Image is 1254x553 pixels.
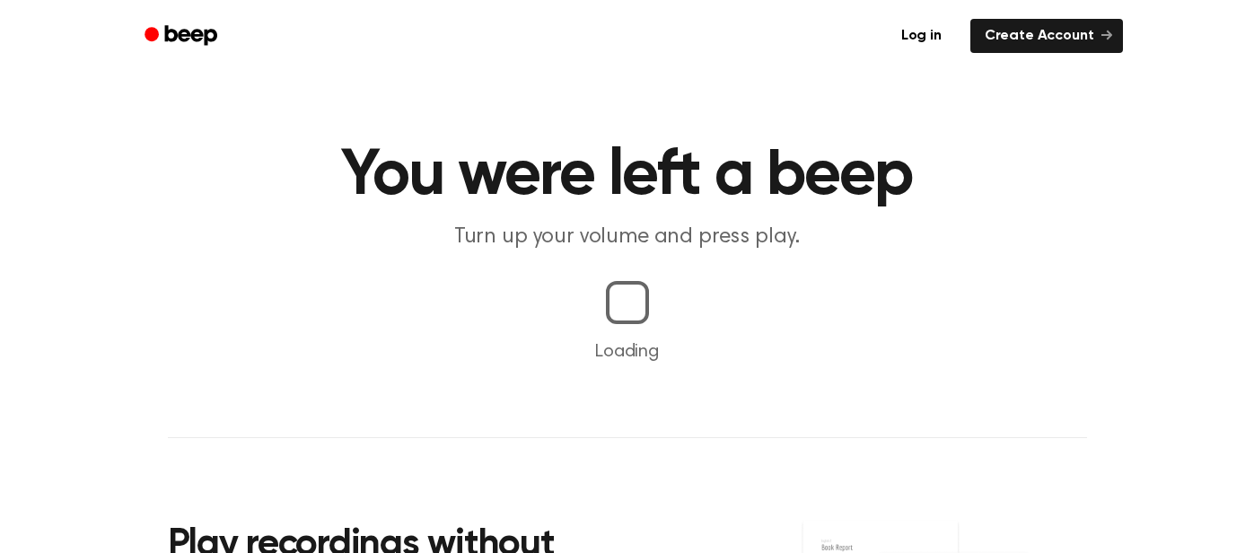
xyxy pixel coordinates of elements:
h1: You were left a beep [168,144,1087,208]
a: Create Account [970,19,1123,53]
a: Beep [132,19,233,54]
p: Turn up your volume and press play. [283,223,972,252]
a: Log in [883,15,960,57]
p: Loading [22,338,1232,365]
